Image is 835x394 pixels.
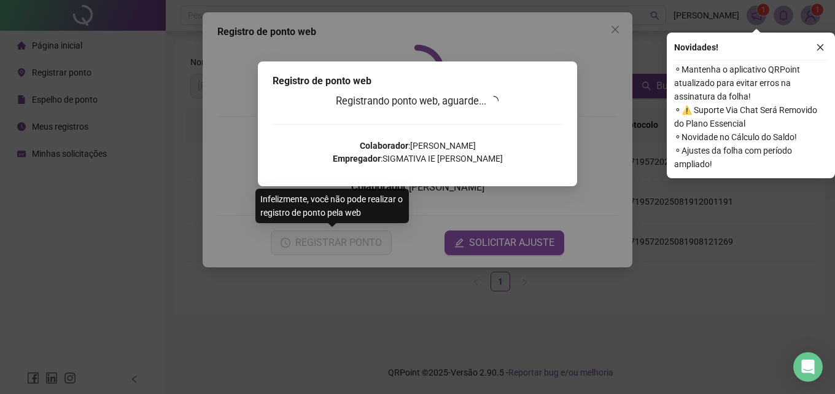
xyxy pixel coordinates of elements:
span: loading [487,95,500,108]
span: Novidades ! [674,41,718,54]
strong: Colaborador [360,141,408,151]
div: Open Intercom Messenger [793,352,823,382]
h3: Registrando ponto web, aguarde... [273,93,562,109]
span: close [816,43,825,52]
span: ⚬ Ajustes da folha com período ampliado! [674,144,828,171]
div: Infelizmente, você não pode realizar o registro de ponto pela web [255,189,409,223]
strong: Empregador [333,154,381,164]
div: Registro de ponto web [273,74,562,89]
span: ⚬ ⚠️ Suporte Via Chat Será Removido do Plano Essencial [674,103,828,130]
p: : [PERSON_NAME] : SIGMATIVA IE [PERSON_NAME] [273,140,562,165]
span: ⚬ Mantenha o aplicativo QRPoint atualizado para evitar erros na assinatura da folha! [674,63,828,103]
span: ⚬ Novidade no Cálculo do Saldo! [674,130,828,144]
